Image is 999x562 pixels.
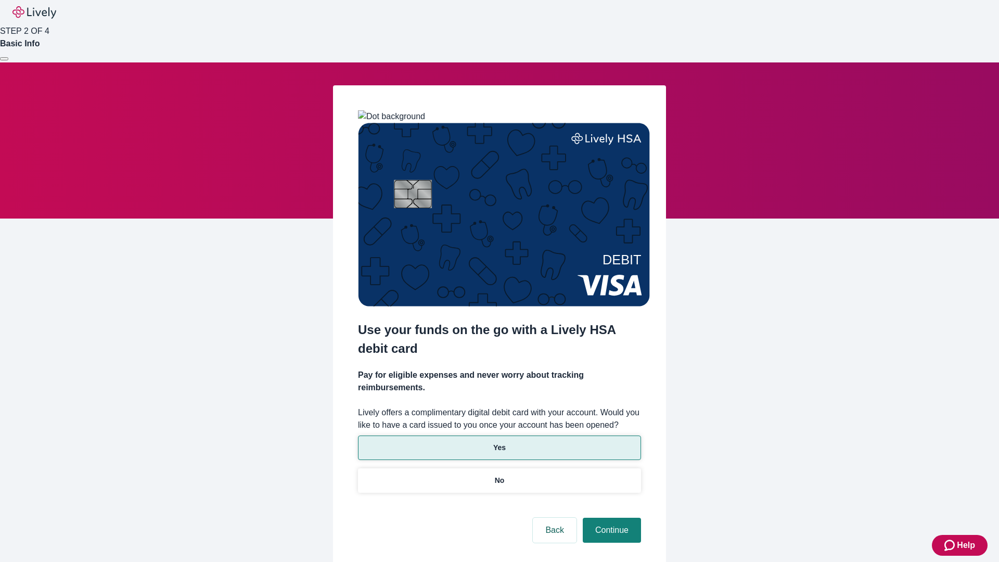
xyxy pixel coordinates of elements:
[583,518,641,543] button: Continue
[932,535,988,556] button: Zendesk support iconHelp
[495,475,505,486] p: No
[358,321,641,358] h2: Use your funds on the go with a Lively HSA debit card
[358,110,425,123] img: Dot background
[358,468,641,493] button: No
[533,518,577,543] button: Back
[358,369,641,394] h4: Pay for eligible expenses and never worry about tracking reimbursements.
[944,539,957,552] svg: Zendesk support icon
[957,539,975,552] span: Help
[358,406,641,431] label: Lively offers a complimentary digital debit card with your account. Would you like to have a card...
[12,6,56,19] img: Lively
[358,123,650,306] img: Debit card
[493,442,506,453] p: Yes
[358,436,641,460] button: Yes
